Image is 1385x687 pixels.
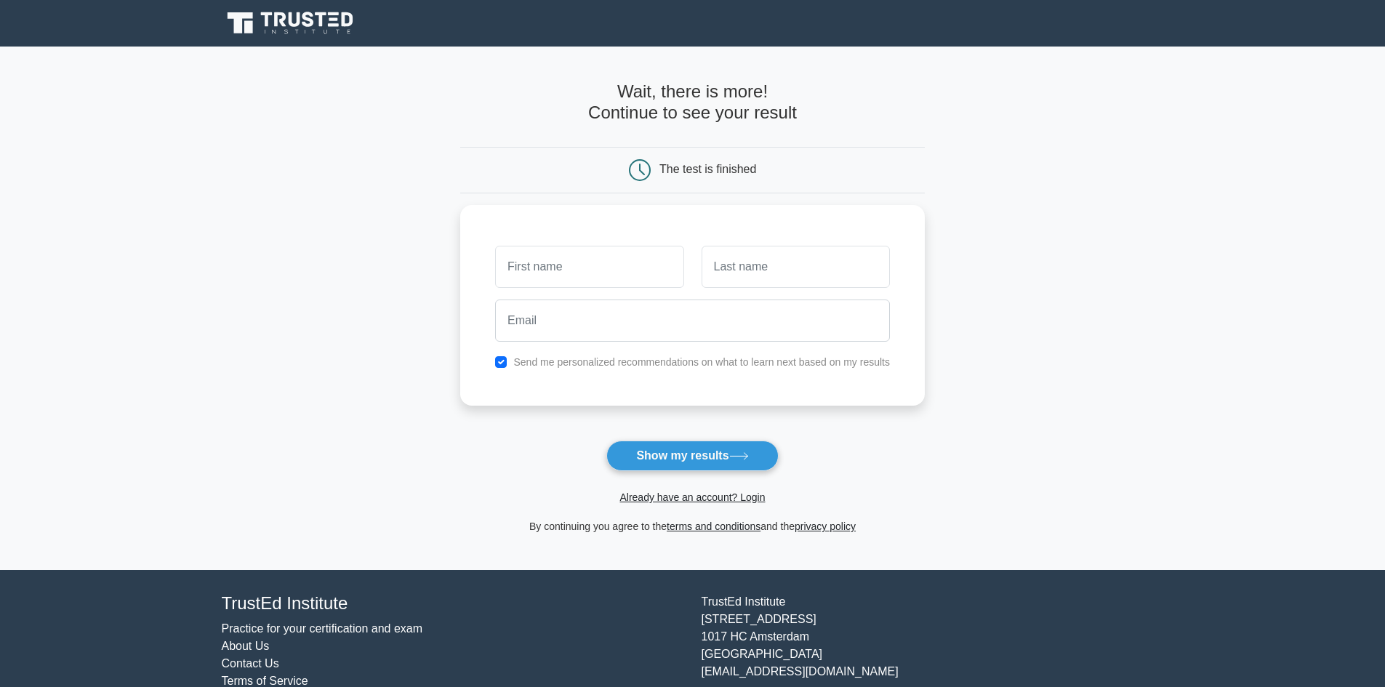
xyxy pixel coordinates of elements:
a: About Us [222,640,270,652]
a: Practice for your certification and exam [222,622,423,635]
div: The test is finished [659,163,756,175]
a: privacy policy [795,521,856,532]
a: Terms of Service [222,675,308,687]
a: Contact Us [222,657,279,670]
a: Already have an account? Login [619,491,765,503]
a: terms and conditions [667,521,760,532]
div: By continuing you agree to the and the [451,518,934,535]
h4: TrustEd Institute [222,593,684,614]
input: Email [495,300,890,342]
button: Show my results [606,441,778,471]
h4: Wait, there is more! Continue to see your result [460,81,925,124]
label: Send me personalized recommendations on what to learn next based on my results [513,356,890,368]
input: Last name [702,246,890,288]
input: First name [495,246,683,288]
